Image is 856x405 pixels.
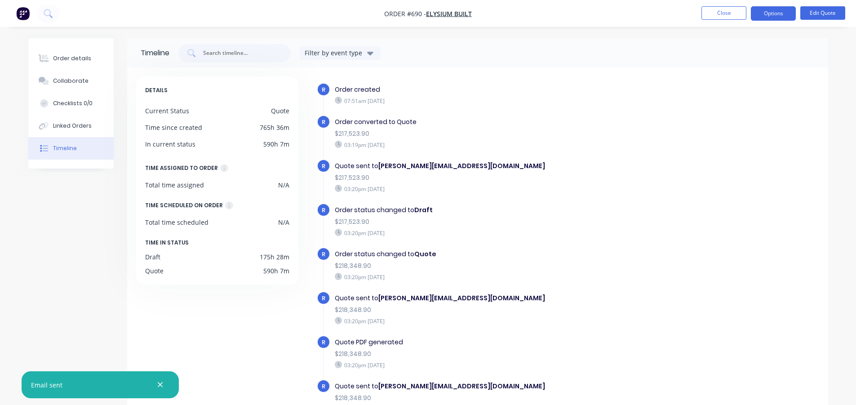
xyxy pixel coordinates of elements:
[335,317,646,325] div: 03:20pm [DATE]
[414,249,436,258] b: Quote
[335,273,646,281] div: 03:20pm [DATE]
[335,229,646,237] div: 03:20pm [DATE]
[751,6,796,21] button: Options
[426,9,472,18] a: Elysium Built
[335,205,646,215] div: Order status changed to
[145,238,189,248] span: TIME IN STATUS
[53,77,89,85] div: Collaborate
[53,144,77,152] div: Timeline
[335,185,646,193] div: 03:20pm [DATE]
[141,48,169,58] div: Timeline
[335,249,646,259] div: Order status changed to
[322,382,325,391] span: R
[335,97,646,105] div: 07:51am [DATE]
[335,338,646,347] div: Quote PDF generated
[28,92,114,115] button: Checklists 0/0
[335,261,646,271] div: $218,348.90
[335,141,646,149] div: 03:19pm [DATE]
[305,48,365,58] div: Filter by event type
[378,161,545,170] b: [PERSON_NAME][EMAIL_ADDRESS][DOMAIN_NAME]
[335,393,646,403] div: $218,348.90
[335,161,646,171] div: Quote sent to
[278,180,289,190] div: N/A
[335,349,646,359] div: $218,348.90
[278,218,289,227] div: N/A
[28,137,114,160] button: Timeline
[263,266,289,276] div: 590h 7m
[322,118,325,126] span: R
[145,163,218,173] div: TIME ASSIGNED TO ORDER
[335,217,646,227] div: $217,523.90
[260,123,289,132] div: 765h 36m
[263,139,289,149] div: 590h 7m
[145,266,164,276] div: Quote
[322,250,325,258] span: R
[378,382,545,391] b: [PERSON_NAME][EMAIL_ADDRESS][DOMAIN_NAME]
[53,99,93,107] div: Checklists 0/0
[384,9,426,18] span: Order #690 -
[335,117,646,127] div: Order converted to Quote
[322,162,325,170] span: R
[335,85,646,94] div: Order created
[31,380,62,390] div: Email sent
[28,47,114,70] button: Order details
[145,85,168,95] span: DETAILS
[300,46,381,60] button: Filter by event type
[145,252,160,262] div: Draft
[335,382,646,391] div: Quote sent to
[260,252,289,262] div: 175h 28m
[701,6,746,20] button: Close
[145,123,202,132] div: Time since created
[28,115,114,137] button: Linked Orders
[335,305,646,315] div: $218,348.90
[335,294,646,303] div: Quote sent to
[378,294,545,303] b: [PERSON_NAME][EMAIL_ADDRESS][DOMAIN_NAME]
[414,205,433,214] b: Draft
[322,85,325,94] span: R
[53,54,91,62] div: Order details
[322,338,325,347] span: R
[335,361,646,369] div: 03:20pm [DATE]
[322,206,325,214] span: R
[145,139,195,149] div: In current status
[800,6,845,20] button: Edit Quote
[28,70,114,92] button: Collaborate
[322,294,325,303] span: R
[16,7,30,20] img: Factory
[53,122,92,130] div: Linked Orders
[202,49,277,58] input: Search timeline...
[335,173,646,182] div: $217,523.90
[145,180,204,190] div: Total time assigned
[335,129,646,138] div: $217,523.90
[145,218,208,227] div: Total time scheduled
[145,200,223,210] div: TIME SCHEDULED ON ORDER
[145,106,189,116] div: Current Status
[271,106,289,116] div: Quote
